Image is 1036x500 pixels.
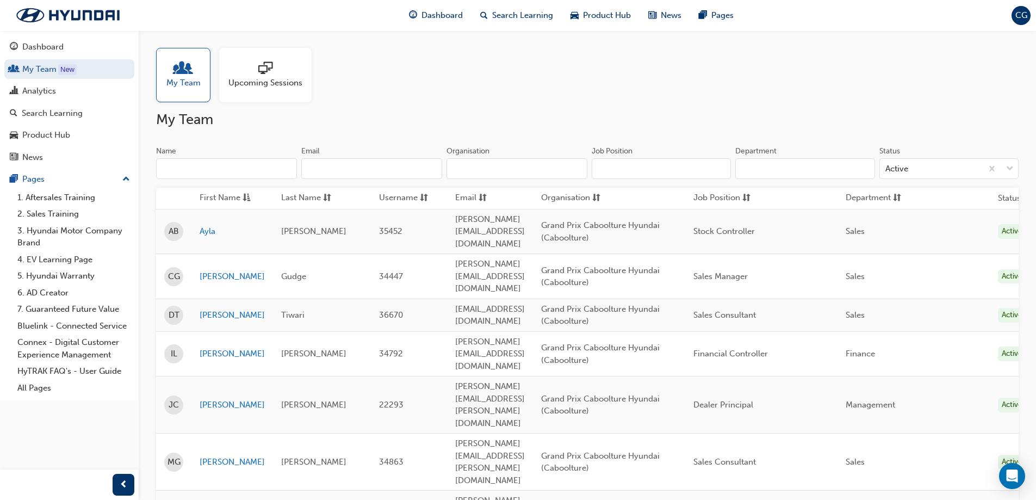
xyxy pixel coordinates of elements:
[472,4,562,27] a: search-iconSearch Learning
[243,192,251,205] span: asc-icon
[200,192,259,205] button: First Nameasc-icon
[4,59,134,79] a: My Team
[699,9,707,22] span: pages-icon
[281,310,305,320] span: Tiwari
[13,223,134,251] a: 3. Hyundai Motor Company Brand
[10,42,18,52] span: guage-icon
[4,169,134,189] button: Pages
[998,224,1026,239] div: Active
[455,214,525,249] span: [PERSON_NAME][EMAIL_ADDRESS][DOMAIN_NAME]
[846,226,865,236] span: Sales
[168,270,180,283] span: CG
[409,9,417,22] span: guage-icon
[258,61,272,77] span: sessionType_ONLINE_URL-icon
[10,153,18,163] span: news-icon
[693,271,748,281] span: Sales Manager
[22,173,45,186] div: Pages
[281,349,346,359] span: [PERSON_NAME]
[200,456,265,468] a: [PERSON_NAME]
[379,271,403,281] span: 34447
[4,81,134,101] a: Analytics
[661,9,681,22] span: News
[735,158,874,179] input: Department
[541,394,660,416] span: Grand Prix Caboolture Hyundai (Caboolture)
[22,107,83,120] div: Search Learning
[281,457,346,467] span: [PERSON_NAME]
[690,4,742,27] a: pages-iconPages
[999,463,1025,489] div: Open Intercom Messenger
[846,457,865,467] span: Sales
[22,129,70,141] div: Product Hub
[846,192,905,205] button: Departmentsorting-icon
[120,478,128,492] span: prev-icon
[693,349,768,359] span: Financial Controller
[693,310,756,320] span: Sales Consultant
[592,146,632,157] div: Job Position
[379,310,403,320] span: 36670
[420,192,428,205] span: sorting-icon
[592,158,731,179] input: Job Position
[13,318,134,335] a: Bluelink - Connected Service
[13,380,134,397] a: All Pages
[168,456,181,468] span: MG
[4,35,134,169] button: DashboardMy TeamAnalyticsSearch LearningProduct HubNews
[541,192,601,205] button: Organisationsorting-icon
[200,348,265,360] a: [PERSON_NAME]
[998,347,1026,361] div: Active
[4,103,134,124] a: Search Learning
[4,37,134,57] a: Dashboard
[379,400,404,410] span: 22293
[541,451,660,473] span: Grand Prix Caboolture Hyundai (Caboolture)
[455,381,525,428] span: [PERSON_NAME][EMAIL_ADDRESS][PERSON_NAME][DOMAIN_NAME]
[13,189,134,206] a: 1. Aftersales Training
[200,270,265,283] a: [PERSON_NAME]
[122,172,130,187] span: up-icon
[693,226,755,236] span: Stock Controller
[281,192,321,205] span: Last Name
[219,48,320,102] a: Upcoming Sessions
[22,151,43,164] div: News
[1015,9,1027,22] span: CG
[693,192,740,205] span: Job Position
[998,398,1026,412] div: Active
[228,77,302,89] span: Upcoming Sessions
[4,147,134,168] a: News
[846,400,895,410] span: Management
[10,109,17,119] span: search-icon
[22,85,56,97] div: Analytics
[400,4,472,27] a: guage-iconDashboard
[13,301,134,318] a: 7. Guaranteed Future Value
[541,220,660,243] span: Grand Prix Caboolture Hyundai (Caboolture)
[5,4,131,27] img: Trak
[998,455,1026,470] div: Active
[693,400,753,410] span: Dealer Principal
[13,363,134,380] a: HyTRAK FAQ's - User Guide
[176,61,190,77] span: people-icon
[10,131,18,140] span: car-icon
[281,400,346,410] span: [PERSON_NAME]
[455,304,525,326] span: [EMAIL_ADDRESS][DOMAIN_NAME]
[735,146,777,157] div: Department
[379,192,418,205] span: Username
[541,304,660,326] span: Grand Prix Caboolture Hyundai (Caboolture)
[13,268,134,285] a: 5. Hyundai Warranty
[301,146,320,157] div: Email
[998,308,1026,323] div: Active
[13,251,134,268] a: 4. EV Learning Page
[693,457,756,467] span: Sales Consultant
[1006,162,1014,176] span: down-icon
[742,192,750,205] span: sorting-icon
[479,192,487,205] span: sorting-icon
[200,309,265,322] a: [PERSON_NAME]
[879,146,900,157] div: Status
[846,271,865,281] span: Sales
[998,192,1021,205] th: Status
[301,158,442,179] input: Email
[10,175,18,184] span: pages-icon
[200,225,265,238] a: Ayla
[583,9,631,22] span: Product Hub
[281,192,341,205] button: Last Namesorting-icon
[846,192,891,205] span: Department
[562,4,640,27] a: car-iconProduct Hub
